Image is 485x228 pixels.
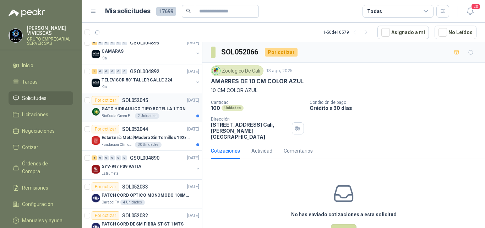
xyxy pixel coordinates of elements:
[9,197,73,211] a: Configuración
[122,127,148,132] p: SOL052044
[92,155,97,160] div: 4
[187,212,199,219] p: [DATE]
[130,155,159,160] p: GSOL004890
[102,142,133,148] p: Fundación Clínica Shaio
[9,181,73,195] a: Remisiones
[92,96,119,105] div: Por cotizar
[435,26,476,39] button: No Leídos
[130,69,159,74] p: GSOL004892
[9,140,73,154] a: Cotizar
[211,65,263,76] div: Zoologico De Cali
[186,9,191,14] span: search
[187,39,199,46] p: [DATE]
[22,184,48,192] span: Remisiones
[22,127,55,135] span: Negociaciones
[92,182,119,191] div: Por cotizar
[110,69,115,74] div: 0
[122,184,148,189] p: SOL052033
[22,111,48,118] span: Licitaciones
[22,200,53,208] span: Configuración
[9,75,73,89] a: Tareas
[104,40,109,45] div: 0
[122,213,148,218] p: SOL052032
[92,38,201,61] a: 6 0 0 0 0 0 GSOL004893[DATE] Company LogoCAMARASKia
[102,55,107,61] p: Kia
[102,163,141,170] p: SYV-947 P09 VATIA
[82,122,202,151] a: Por cotizarSOL052044[DATE] Company LogoEstantería Metal/Madera Sin Tornillos 192x100x50 cm 5 Nive...
[102,106,186,112] p: GATO HIDRAULICO TIPO BOTELLA 1 TON
[98,69,103,74] div: 0
[92,125,119,133] div: Por cotizar
[212,67,220,75] img: Company Logo
[9,157,73,178] a: Órdenes de Compra
[310,105,482,111] p: Crédito a 30 días
[122,69,127,74] div: 0
[92,194,100,202] img: Company Logo
[9,29,22,42] img: Company Logo
[102,200,119,205] p: Caracol TV
[122,155,127,160] div: 0
[92,67,201,90] a: 1 0 0 0 0 0 GSOL004892[DATE] Company LogoTELEVISOR 50" TALLER CALLE 224Kia
[22,78,38,86] span: Tareas
[92,50,100,58] img: Company Logo
[122,98,148,103] p: SOL052045
[291,211,397,218] h3: No has enviado cotizaciones a esta solicitud
[211,117,289,122] p: Dirección
[22,143,38,151] span: Cotizar
[82,180,202,208] a: Por cotizarSOL052033[DATE] Company LogoPATCH CORD OPTICO MONOMODO 100MTSCaracol TV4 Unidades
[377,26,429,39] button: Asignado a mi
[9,91,73,105] a: Solicitudes
[211,78,304,85] p: AMARRES DE 10 CM COLOR AZUL
[284,147,313,155] div: Comentarios
[251,147,272,155] div: Actividad
[367,7,382,15] div: Todas
[323,27,372,38] div: 1 - 50 de 10579
[122,40,127,45] div: 0
[22,62,33,69] span: Inicio
[102,221,184,228] p: PATCH CORD DE SM FIBRA ST-ST 1 MTS
[187,68,199,75] p: [DATE]
[82,93,202,122] a: Por cotizarSOL052045[DATE] Company LogoGATO HIDRAULICO TIPO BOTELLA 1 TONBioCosta Green Energy S....
[187,184,199,190] p: [DATE]
[222,105,244,111] div: Unidades
[187,155,199,161] p: [DATE]
[104,69,109,74] div: 0
[9,214,73,227] a: Manuales y ayuda
[92,136,100,145] img: Company Logo
[27,37,73,46] p: GRUPO EMPRESARIAL SERVER SAS
[92,69,97,74] div: 1
[9,59,73,72] a: Inicio
[9,9,45,17] img: Logo peakr
[102,77,172,84] p: TELEVISOR 50" TALLER CALLE 224
[211,105,220,111] p: 100
[464,5,476,18] button: 20
[211,122,289,140] p: [STREET_ADDRESS] Cali , [PERSON_NAME][GEOGRAPHIC_DATA]
[92,154,201,176] a: 4 0 0 0 0 0 GSOL004890[DATE] Company LogoSYV-947 P09 VATIAEstrumetal
[92,211,119,220] div: Por cotizar
[211,147,240,155] div: Cotizaciones
[156,7,176,16] span: 17699
[98,155,103,160] div: 0
[211,100,304,105] p: Cantidad
[471,3,481,10] span: 20
[135,113,159,119] div: 2 Unidades
[102,171,120,176] p: Estrumetal
[102,113,133,119] p: BioCosta Green Energy S.A.S
[116,40,121,45] div: 0
[22,217,62,224] span: Manuales y ayuda
[310,100,482,105] p: Condición de pago
[105,6,151,16] h1: Mis solicitudes
[102,84,107,90] p: Kia
[102,48,124,55] p: CAMARAS
[116,69,121,74] div: 0
[92,79,100,87] img: Company Logo
[211,86,476,94] p: 10 CM COLOR AZUL
[130,40,159,45] p: GSOL004893
[27,26,73,36] p: [PERSON_NAME] VIVIESCAS
[22,160,66,175] span: Órdenes de Compra
[92,107,100,116] img: Company Logo
[265,48,298,57] div: Por cotizar
[116,155,121,160] div: 0
[9,124,73,138] a: Negociaciones
[92,165,100,174] img: Company Logo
